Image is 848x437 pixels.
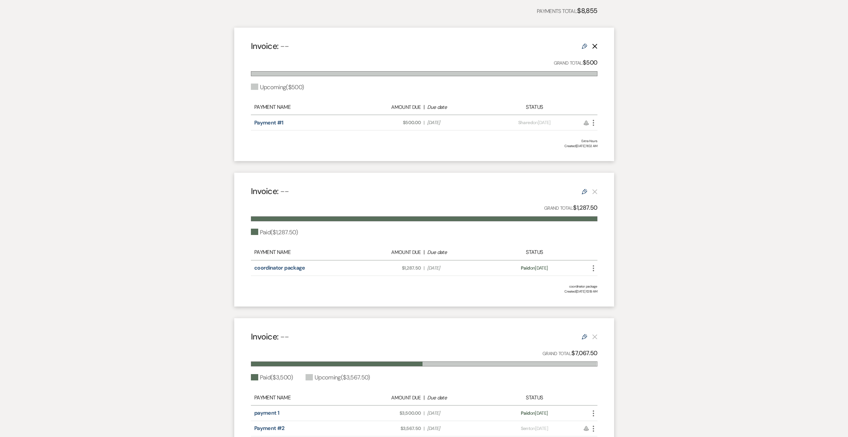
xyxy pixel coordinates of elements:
[521,265,530,271] span: Paid
[583,59,597,67] strong: $500
[492,425,577,432] div: on [DATE]
[521,425,530,431] span: Sent
[542,348,597,358] p: Grand Total:
[356,394,492,402] div: |
[492,103,577,111] div: Status
[356,248,492,256] div: |
[521,410,530,416] span: Paid
[251,373,293,382] div: Paid ( $3,500 )
[360,119,421,126] span: $500.00
[251,40,289,52] h4: Invoice:
[254,409,279,416] a: payment 1
[424,265,424,272] span: |
[427,265,488,272] span: [DATE]
[573,204,597,212] strong: $1,287.50
[360,425,421,432] span: $3,567.50
[427,410,488,417] span: [DATE]
[360,410,421,417] span: $3,500.00
[537,5,597,16] p: Payments Total:
[427,394,488,402] div: Due date
[306,373,370,382] div: Upcoming ( $3,567.50 )
[424,410,424,417] span: |
[544,203,597,213] p: Grand Total:
[251,138,597,143] div: Extra Hours
[554,58,597,68] p: Grand Total:
[280,41,289,52] span: --
[492,265,577,272] div: on [DATE]
[492,410,577,417] div: on [DATE]
[360,104,421,111] div: Amount Due
[360,394,421,402] div: Amount Due
[356,103,492,111] div: |
[251,185,289,197] h4: Invoice:
[251,83,304,92] div: Upcoming ( $500 )
[492,248,577,256] div: Status
[251,331,289,342] h4: Invoice:
[571,349,597,357] strong: $7,067.50
[251,284,597,289] div: coordinator package
[280,331,289,342] span: --
[424,119,424,126] span: |
[577,6,597,15] strong: $8,855
[427,104,488,111] div: Due date
[254,425,285,432] a: Payment #2
[254,264,305,271] a: coordinator package
[254,248,356,256] div: Payment Name
[251,228,298,237] div: Paid ( $1,287.50 )
[280,186,289,197] span: --
[592,189,597,194] button: This payment plan cannot be deleted because it contains links that have been paid through Weven’s...
[251,289,597,294] span: Created: [DATE] 10:19 AM
[427,425,488,432] span: [DATE]
[360,265,421,272] span: $1,287.50
[424,425,424,432] span: |
[251,143,597,148] span: Created: [DATE] 11:02 AM
[592,334,597,339] button: This payment plan cannot be deleted because it contains links that have been paid through Weven’s...
[254,394,356,402] div: Payment Name
[360,249,421,256] div: Amount Due
[427,119,488,126] span: [DATE]
[492,119,577,126] div: on [DATE]
[254,103,356,111] div: Payment Name
[427,249,488,256] div: Due date
[254,119,284,126] a: Payment #1
[518,119,533,125] span: Shared
[492,394,577,402] div: Status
